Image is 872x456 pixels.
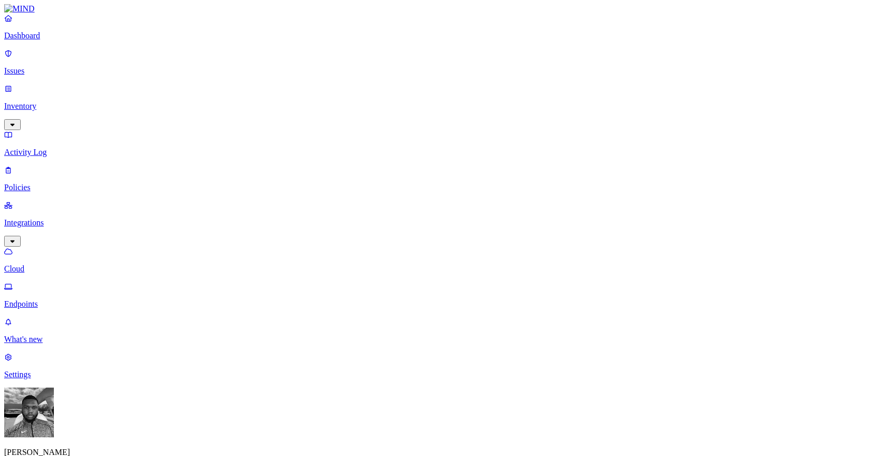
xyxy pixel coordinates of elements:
[4,247,868,274] a: Cloud
[4,102,868,111] p: Inventory
[4,201,868,245] a: Integrations
[4,335,868,344] p: What's new
[4,4,868,13] a: MIND
[4,370,868,379] p: Settings
[4,84,868,129] a: Inventory
[4,388,54,437] img: Cameron White
[4,183,868,192] p: Policies
[4,264,868,274] p: Cloud
[4,282,868,309] a: Endpoints
[4,13,868,40] a: Dashboard
[4,317,868,344] a: What's new
[4,31,868,40] p: Dashboard
[4,4,35,13] img: MIND
[4,218,868,227] p: Integrations
[4,148,868,157] p: Activity Log
[4,165,868,192] a: Policies
[4,130,868,157] a: Activity Log
[4,300,868,309] p: Endpoints
[4,49,868,76] a: Issues
[4,352,868,379] a: Settings
[4,66,868,76] p: Issues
